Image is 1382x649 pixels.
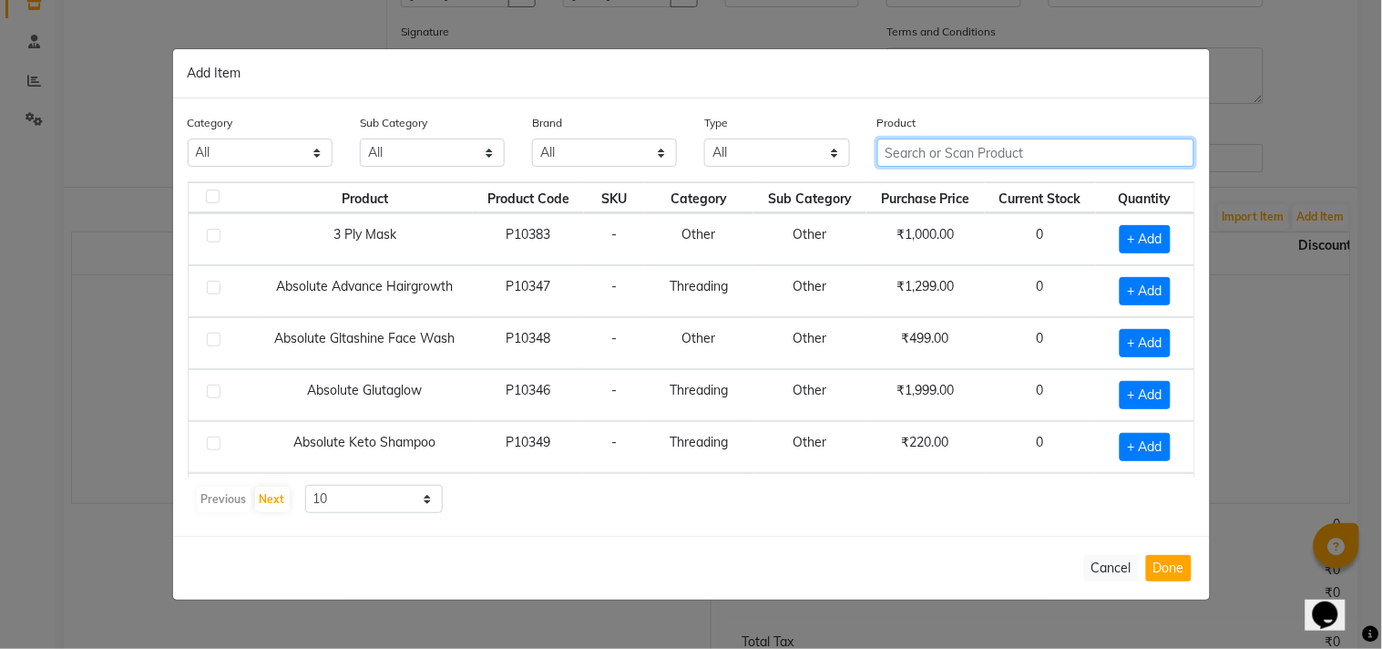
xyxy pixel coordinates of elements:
td: Other [753,265,866,317]
div: Add Item [173,49,1210,98]
td: Absolute Advance Hairgrowth [257,265,473,317]
td: Other [753,213,866,265]
td: - [584,317,644,369]
td: Threading [644,421,753,473]
td: Absolute Silk Moisturiser [257,473,473,525]
td: - [584,213,644,265]
label: Type [704,115,728,131]
td: 3 Ply Mask [257,213,473,265]
td: - [584,421,644,473]
td: 0 [985,265,1096,317]
td: ₹499.00 [866,317,984,369]
td: - [584,265,644,317]
label: Sub Category [360,115,427,131]
td: Absolute Gltashine Face Wash [257,317,473,369]
input: Search or Scan Product [877,139,1195,167]
span: Purchase Price [881,191,970,207]
span: + Add [1120,225,1171,253]
td: Other [644,317,753,369]
td: 0 [985,369,1096,421]
td: - [584,473,644,525]
td: Other [644,213,753,265]
td: 0 [985,473,1096,525]
label: Brand [532,115,562,131]
td: Other [753,317,866,369]
th: Product Code [473,182,584,213]
td: Other [753,369,866,421]
button: Cancel [1084,555,1139,582]
td: ₹1,999.00 [866,369,984,421]
td: ₹220.00 [866,421,984,473]
span: + Add [1120,381,1171,409]
td: P10346 [473,369,584,421]
td: ₹499.00 [866,473,984,525]
th: Category [644,182,753,213]
label: Category [188,115,233,131]
th: Current Stock [985,182,1096,213]
td: P10349 [473,421,584,473]
td: P10372 [473,473,584,525]
th: Quantity [1096,182,1194,213]
td: P10348 [473,317,584,369]
th: Product [257,182,473,213]
td: 0 [985,213,1096,265]
th: SKU [584,182,644,213]
td: Threading [644,265,753,317]
td: ₹1,000.00 [866,213,984,265]
span: + Add [1120,433,1171,461]
button: Done [1146,555,1192,582]
td: 0 [985,421,1096,473]
td: 0 [985,317,1096,369]
span: + Add [1120,277,1171,305]
td: Absolute Glutaglow [257,369,473,421]
label: Product [877,115,916,131]
td: P10347 [473,265,584,317]
td: - [584,369,644,421]
td: Other [644,473,753,525]
iframe: chat widget [1305,576,1364,631]
td: Other [753,421,866,473]
span: + Add [1120,329,1171,357]
button: Next [255,487,290,512]
th: Sub Category [753,182,866,213]
td: P10383 [473,213,584,265]
td: ₹1,299.00 [866,265,984,317]
td: Other [753,473,866,525]
td: Threading [644,369,753,421]
td: Absolute Keto Shampoo [257,421,473,473]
